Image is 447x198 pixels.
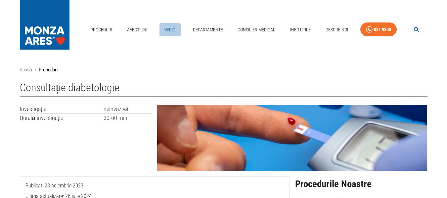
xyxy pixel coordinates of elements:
[124,23,150,37] a: Afecțiuni
[20,105,104,113] td: Investigație
[35,66,36,74] li: ›
[104,113,152,122] td: 30-60 min
[88,23,115,37] a: Proceduri
[190,23,226,37] a: Departamente
[104,105,152,113] td: neinvazivă
[20,82,427,97] h1: Consultație diabetologie
[20,67,32,73] a: Acasă
[235,23,278,37] a: Consilier Medical
[323,23,351,37] a: Despre Noi
[295,179,427,189] h2: Procedurile Noastre
[374,25,391,34] div: 031 9300
[20,66,427,74] nav: breadcrumb
[39,66,58,74] p: Proceduri
[20,113,104,122] td: Durată investigație
[157,105,427,171] img: Consultație diabetologie | MONZA ARES
[360,22,397,37] a: 031 9300
[288,23,313,37] a: Info Utile
[159,23,181,37] a: Medici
